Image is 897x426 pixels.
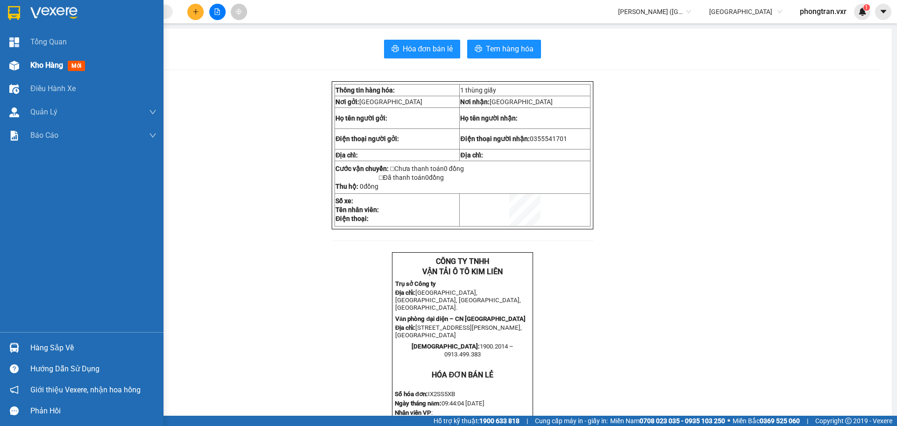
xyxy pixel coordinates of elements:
span: : [431,409,433,416]
button: file-add [209,4,226,20]
span: Kho hàng [30,61,63,70]
span: Điều hành xe [30,83,76,94]
span: caret-down [879,7,888,16]
span: printer [392,45,399,54]
span: thùng giấy [465,86,496,94]
span: đồng [358,183,378,190]
img: warehouse-icon [9,84,19,94]
span: 0 đồng [444,165,464,172]
img: dashboard-icon [9,37,19,47]
span: file-add [214,8,221,15]
strong: Điện thoại: [335,215,369,222]
strong: HÓA ĐƠN BÁN LẺ [432,370,494,379]
span: Đã thanh toán đồng [383,174,444,181]
span: [STREET_ADDRESS][PERSON_NAME], [GEOGRAPHIC_DATA] [395,324,522,339]
sup: 1 [863,4,870,11]
span: Chưa thanh toán [394,165,464,172]
strong: Cước vận chuyển: [335,165,389,172]
span: IX2SS5XB [428,390,455,398]
img: icon-new-feature [858,7,867,16]
span: Hỗ trợ kỹ thuật: [434,416,520,426]
span: [GEOGRAPHIC_DATA], [GEOGRAPHIC_DATA], [GEOGRAPHIC_DATA], [GEOGRAPHIC_DATA]. [395,289,521,311]
strong: 0369 525 060 [760,417,800,425]
span: 0 [425,174,429,181]
div: Hàng sắp về [30,341,157,355]
span: Cung cấp máy in - giấy in: [535,416,608,426]
span: □ [390,165,394,172]
button: printerTem hàng hóa [467,40,541,58]
span: Miền Bắc [733,416,800,426]
button: printerHóa đơn bán lẻ [384,40,461,58]
span: printer [475,45,482,54]
strong: Địa chỉ: [460,151,483,159]
span: message [10,406,19,415]
strong: [DEMOGRAPHIC_DATA]: [412,343,480,350]
span: question-circle [10,364,19,373]
span: 1900.2014 – 0913.499.383 [444,343,513,358]
span: 1 [865,4,868,11]
span: Báo cáo [30,129,58,141]
span: | [527,416,528,426]
span: Hóa đơn bán lẻ [403,43,453,55]
strong: Địa chỉ: [395,324,416,331]
strong: Điện thoại người nhận: [460,135,529,142]
strong: Nhân viên VP [395,409,431,416]
span: | [807,416,808,426]
span: Tổng Quan [30,36,67,48]
span: plus [192,8,199,15]
strong: Thu hộ: [335,183,358,190]
strong: Số xe: [335,197,353,205]
span: phongtran.vxr [792,6,854,17]
strong: 1900 633 818 [479,417,520,425]
strong: Thông tin hàng hóa: [335,86,395,94]
button: aim [231,4,247,20]
img: solution-icon [9,131,19,141]
span: notification [10,385,19,394]
button: caret-down [875,4,891,20]
span: 0355541701 [530,135,567,142]
span: [GEOGRAPHIC_DATA] [359,98,422,106]
img: logo-vxr [8,6,20,20]
strong: Nơi nhận: [460,98,490,106]
img: warehouse-icon [9,343,19,353]
div: Phản hồi [30,404,157,418]
span: 09:44:04 [DATE] [441,400,484,407]
span: down [149,132,157,139]
span: down [149,108,157,116]
img: warehouse-icon [9,61,19,71]
strong: Địa chỉ: [395,289,416,296]
strong: Số hóa đơn: [395,390,428,398]
span: Giới thiệu Vexere, nhận hoa hồng [30,384,141,396]
img: warehouse-icon [9,107,19,117]
span: ⚪️ [727,419,730,423]
strong: Trụ sở Công ty [395,280,436,287]
span: aim [235,8,242,15]
span: Tem hàng hóa [486,43,534,55]
span: Kim Liên (Đà Nẵng) [618,5,691,19]
span: Miền Nam [610,416,725,426]
strong: Họ tên người gởi: [335,114,387,122]
strong: Nơi gởi: [335,98,359,106]
strong: Văn phòng đại diện – CN [GEOGRAPHIC_DATA] [395,315,526,322]
strong: Địa chỉ: [335,151,358,159]
strong: 0708 023 035 - 0935 103 250 [640,417,725,425]
span: copyright [845,418,852,424]
strong: Họ tên người nhận: [460,114,518,122]
div: Hướng dẫn sử dụng [30,362,157,376]
span: [GEOGRAPHIC_DATA] [490,98,553,106]
strong: CÔNG TY TNHH [436,257,489,266]
span: Bình Định [709,5,782,19]
strong: VẬN TẢI Ô TÔ KIM LIÊN [422,267,503,276]
strong: Điện thoại người gởi: [335,135,399,142]
span: mới [68,61,85,71]
span: Quản Lý [30,106,57,118]
strong: Tên nhân viên: [335,206,379,213]
span: 0 [360,183,363,190]
strong: Ngày tháng năm: [395,400,441,407]
span: 1 [460,86,464,94]
span: □ [379,174,383,181]
button: plus [187,4,204,20]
